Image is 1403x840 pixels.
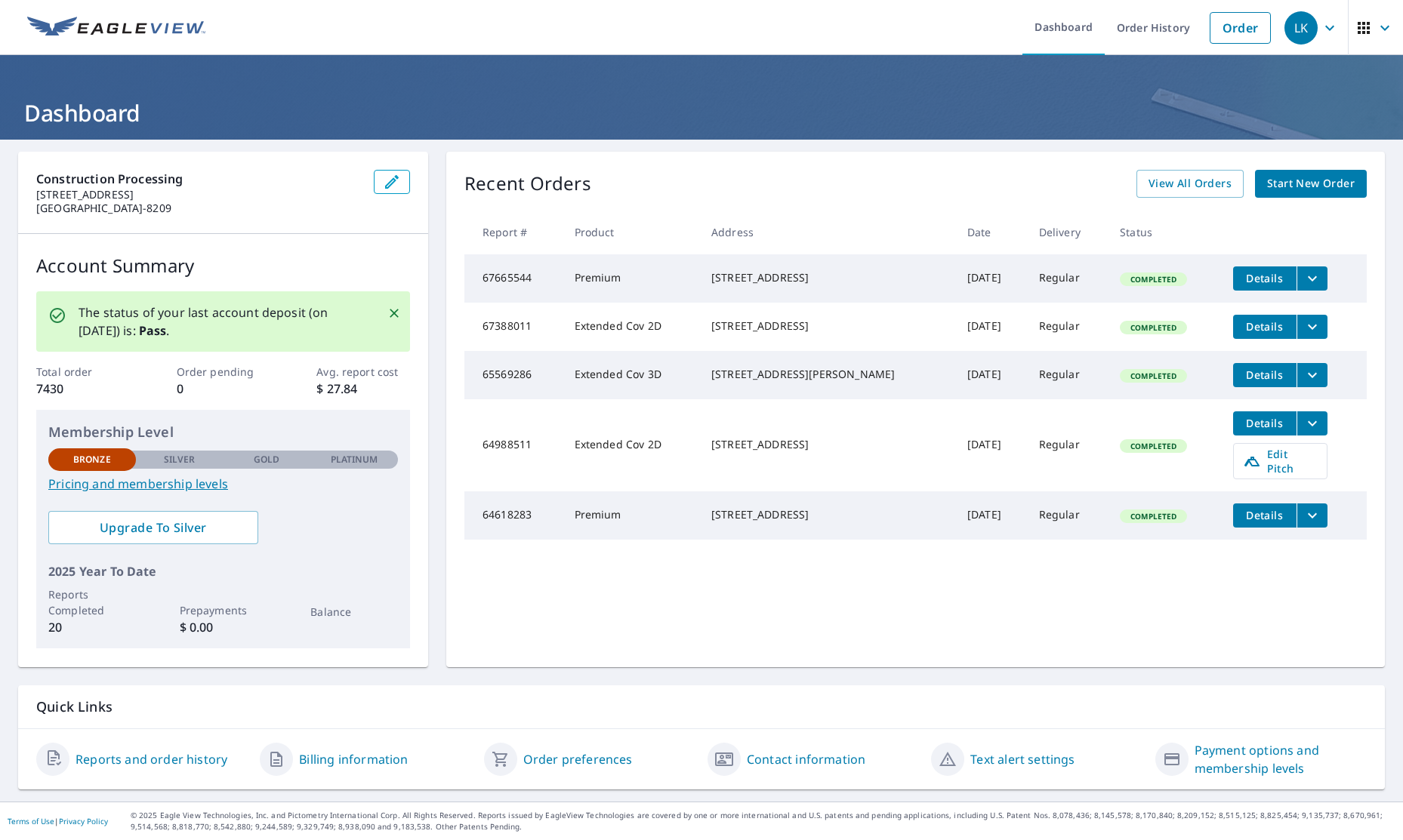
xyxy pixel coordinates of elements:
span: Details [1242,319,1287,334]
span: Start New Order [1267,174,1355,193]
p: Prepayments [180,602,267,618]
p: 20 [48,618,136,636]
button: filesDropdownBtn-64618283 [1297,503,1327,528]
td: 67665544 [464,254,563,303]
p: Avg. report cost [316,364,410,380]
b: Pass [139,322,167,339]
button: filesDropdownBtn-67388011 [1297,315,1327,339]
td: 65569286 [464,351,563,399]
td: 64618283 [464,491,563,540]
a: Payment options and membership levels [1195,741,1367,777]
a: Reports and order history [76,750,227,768]
th: Product [563,210,699,254]
td: Regular [1027,491,1108,540]
p: Order pending [177,364,270,380]
th: Report # [464,210,563,254]
a: Order [1210,12,1271,44]
td: [DATE] [955,399,1027,491]
span: Upgrade To Silver [60,519,246,536]
button: filesDropdownBtn-67665544 [1297,266,1327,291]
div: [STREET_ADDRESS][PERSON_NAME] [711,367,943,382]
td: 64988511 [464,399,563,491]
p: © 2025 Eagle View Technologies, Inc. and Pictometry International Corp. All Rights Reserved. Repo... [131,810,1395,832]
a: Terms of Use [8,816,54,826]
a: Privacy Policy [59,816,108,826]
td: Regular [1027,254,1108,303]
td: Extended Cov 2D [563,399,699,491]
p: Platinum [331,453,378,466]
h1: Dashboard [18,97,1385,128]
p: $ 0.00 [180,618,267,636]
button: detailsBtn-64618283 [1233,503,1297,528]
td: [DATE] [955,491,1027,540]
td: Regular [1027,399,1108,491]
p: Quick Links [36,697,1367,716]
span: Completed [1121,441,1186,451]
th: Address [699,210,955,254]
p: Balance [310,604,398,620]
a: Pricing and membership levels [48,475,398,493]
span: Details [1242,508,1287,522]
div: [STREET_ADDRESS] [711,507,943,522]
span: Edit Pitch [1243,447,1318,475]
p: [GEOGRAPHIC_DATA]-8209 [36,202,362,215]
div: [STREET_ADDRESS] [711,270,943,285]
p: Gold [254,453,279,466]
th: Status [1108,210,1220,254]
p: Recent Orders [464,170,591,198]
p: Reports Completed [48,586,136,618]
button: detailsBtn-65569286 [1233,363,1297,387]
td: Premium [563,254,699,303]
td: Regular [1027,351,1108,399]
div: [STREET_ADDRESS] [711,437,943,452]
div: LK [1284,11,1318,45]
button: detailsBtn-67665544 [1233,266,1297,291]
div: [STREET_ADDRESS] [711,318,943,334]
p: 7430 [36,380,130,398]
img: EV Logo [27,17,205,39]
a: View All Orders [1136,170,1244,198]
p: 0 [177,380,270,398]
span: Details [1242,416,1287,430]
span: Completed [1121,371,1186,381]
a: Upgrade To Silver [48,511,258,544]
a: Start New Order [1255,170,1367,198]
button: filesDropdownBtn-65569286 [1297,363,1327,387]
p: Bronze [73,453,111,466]
span: View All Orders [1149,174,1232,193]
p: Membership Level [48,422,398,442]
p: 2025 Year To Date [48,562,398,580]
a: Edit Pitch [1233,443,1327,479]
span: Details [1242,368,1287,382]
td: Regular [1027,303,1108,351]
td: Extended Cov 3D [563,351,699,399]
td: Premium [563,491,699,540]
p: Total order [36,364,130,380]
td: [DATE] [955,254,1027,303]
a: Billing information [299,750,408,768]
th: Delivery [1027,210,1108,254]
a: Contact information [747,750,865,768]
p: Silver [164,453,196,466]
td: Extended Cov 2D [563,303,699,351]
td: [DATE] [955,351,1027,399]
p: | [8,817,108,826]
span: Completed [1121,511,1186,522]
p: $ 27.84 [316,380,410,398]
td: 67388011 [464,303,563,351]
p: Construction Processing [36,170,362,188]
span: Completed [1121,274,1186,285]
p: Account Summary [36,252,410,279]
th: Date [955,210,1027,254]
span: Details [1242,271,1287,285]
button: detailsBtn-67388011 [1233,315,1297,339]
button: Close [384,303,404,323]
p: [STREET_ADDRESS] [36,188,362,202]
span: Completed [1121,322,1186,333]
td: [DATE] [955,303,1027,351]
button: detailsBtn-64988511 [1233,411,1297,435]
p: The status of your last account deposit (on [DATE]) is: . [79,303,369,340]
a: Order preferences [523,750,633,768]
a: Text alert settings [970,750,1075,768]
button: filesDropdownBtn-64988511 [1297,411,1327,435]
